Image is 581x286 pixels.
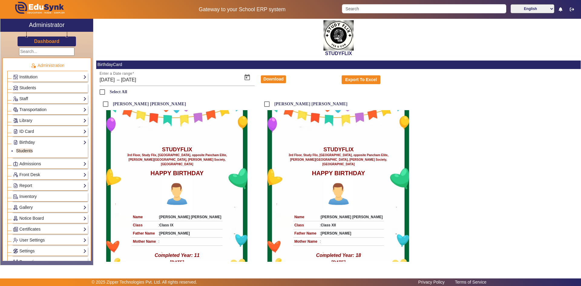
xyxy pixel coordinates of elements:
[321,215,383,219] strong: [PERSON_NAME] [PERSON_NAME]
[273,101,347,107] label: [PERSON_NAME] [PERSON_NAME]
[100,72,132,76] mat-label: Enter a Date range
[279,153,398,166] p: 3rd Floor, Study Flix, [GEOGRAPHIC_DATA], opposite Pancham Elite, [PERSON_NAME][GEOGRAPHIC_DATA],...
[159,215,221,219] strong: [PERSON_NAME] [PERSON_NAME]
[323,20,354,51] img: g9InpNnqQ9Q3AAAAABJRU5ErkJggg==
[162,180,192,210] img: Profile
[0,19,93,32] a: Administrator
[31,63,36,68] img: Administration.png
[170,259,184,265] p: [DATE]
[261,75,286,83] button: Download
[112,101,186,107] label: [PERSON_NAME] [PERSON_NAME]
[155,252,200,259] p: Completed Year: 11
[293,229,319,238] td: Father Name
[34,38,60,44] a: Dashboard
[240,70,254,85] button: Open calendar
[108,89,127,94] label: Select All
[19,194,37,199] span: Inventory
[157,213,222,221] td: :
[118,153,237,166] p: 3rd Floor, Study Flix, [GEOGRAPHIC_DATA], opposite Pancham Elite, [PERSON_NAME][GEOGRAPHIC_DATA],...
[13,86,18,90] img: Students.png
[13,84,87,91] a: Students
[293,213,319,221] td: Name
[323,180,354,210] img: Profile
[117,76,120,84] span: –
[293,221,319,229] td: Class
[319,213,384,221] td: :
[342,75,380,84] button: Export To Excel
[323,146,354,153] h1: STUDYFLIX
[149,6,336,13] h5: Gateway to your School ERP system
[319,238,384,246] td: :
[96,51,581,56] h2: STUDYFLIX
[7,62,88,69] p: Administration
[162,146,192,153] h1: STUDYFLIX
[342,4,506,13] input: Search
[316,252,361,259] p: Completed Year: 18
[331,259,345,265] p: [DATE]
[132,221,157,229] td: Class
[452,278,489,286] a: Terms of Service
[150,169,204,177] h2: HAPPY BIRTHDAY
[13,194,18,199] img: Inventory.png
[157,238,222,246] td: :
[19,259,39,264] span: Promotion
[100,76,116,84] input: StartDate
[293,238,319,246] td: Mother Name
[319,221,384,229] td: :
[321,231,351,235] strong: [PERSON_NAME]
[13,258,87,265] a: Promotion
[13,260,18,264] img: Branchoperations.png
[132,229,157,238] td: Father Name
[159,231,190,235] strong: [PERSON_NAME]
[319,229,384,238] td: :
[13,193,87,200] a: Inventory
[157,221,222,229] td: :
[415,278,448,286] a: Privacy Policy
[92,279,197,285] p: © 2025 Zipper Technologies Pvt. Ltd. All rights reserved.
[19,85,36,90] span: Students
[132,238,157,246] td: Mother Name
[16,148,33,153] a: Students
[19,48,74,56] input: Search...
[29,21,65,28] h2: Administrator
[96,61,581,69] mat-card-header: BirthdayCard
[321,223,336,227] strong: Class XII
[121,76,189,84] input: EndDate
[132,213,157,221] td: Name
[312,169,365,177] h2: HAPPY BIRTHDAY
[157,229,222,238] td: :
[159,223,173,227] strong: Class IX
